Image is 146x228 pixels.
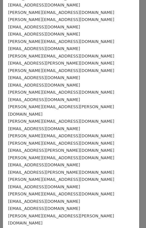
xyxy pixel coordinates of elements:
small: [EMAIL_ADDRESS][DOMAIN_NAME] [8,97,80,102]
small: [PERSON_NAME][EMAIL_ADDRESS][DOMAIN_NAME] [8,192,114,196]
small: [PERSON_NAME][EMAIL_ADDRESS][PERSON_NAME][DOMAIN_NAME] [8,213,114,226]
iframe: Chat Widget [114,197,146,228]
small: [PERSON_NAME][EMAIL_ADDRESS][DOMAIN_NAME] [8,17,114,22]
small: [EMAIL_ADDRESS][PERSON_NAME][DOMAIN_NAME] [8,61,114,66]
small: [EMAIL_ADDRESS][DOMAIN_NAME] [8,25,80,29]
small: [PERSON_NAME][EMAIL_ADDRESS][DOMAIN_NAME] [8,133,114,138]
small: [PERSON_NAME][EMAIL_ADDRESS][DOMAIN_NAME] [8,54,114,58]
small: [PERSON_NAME][EMAIL_ADDRESS][DOMAIN_NAME] [8,119,114,124]
small: [PERSON_NAME][EMAIL_ADDRESS][DOMAIN_NAME] [8,10,114,15]
small: [EMAIL_ADDRESS][PERSON_NAME][DOMAIN_NAME] [8,148,114,153]
small: [EMAIL_ADDRESS][DOMAIN_NAME] [8,32,80,36]
small: [EMAIL_ADDRESS][DOMAIN_NAME] [8,3,80,7]
small: [EMAIL_ADDRESS][DOMAIN_NAME] [8,199,80,204]
small: [PERSON_NAME][EMAIL_ADDRESS][DOMAIN_NAME] [8,90,114,95]
small: [PERSON_NAME][EMAIL_ADDRESS][DOMAIN_NAME] [8,39,114,44]
small: [EMAIL_ADDRESS][DOMAIN_NAME] [8,75,80,80]
small: [EMAIL_ADDRESS][PERSON_NAME][DOMAIN_NAME] [8,170,114,175]
small: [EMAIL_ADDRESS][DOMAIN_NAME] [8,46,80,51]
small: [EMAIL_ADDRESS][DOMAIN_NAME] [8,206,80,211]
small: [EMAIL_ADDRESS][DOMAIN_NAME] [8,162,80,167]
small: [PERSON_NAME][EMAIL_ADDRESS][DOMAIN_NAME] [8,141,114,146]
small: [PERSON_NAME][EMAIL_ADDRESS][DOMAIN_NAME] [8,68,114,73]
small: [EMAIL_ADDRESS][DOMAIN_NAME] [8,83,80,88]
small: [PERSON_NAME][EMAIL_ADDRESS][DOMAIN_NAME] [8,155,114,160]
small: [PERSON_NAME][EMAIL_ADDRESS][DOMAIN_NAME] [8,177,114,182]
small: [EMAIL_ADDRESS][DOMAIN_NAME] [8,184,80,189]
small: [PERSON_NAME][EMAIL_ADDRESS][PERSON_NAME][DOMAIN_NAME] [8,104,114,117]
small: [EMAIL_ADDRESS][DOMAIN_NAME] [8,126,80,131]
